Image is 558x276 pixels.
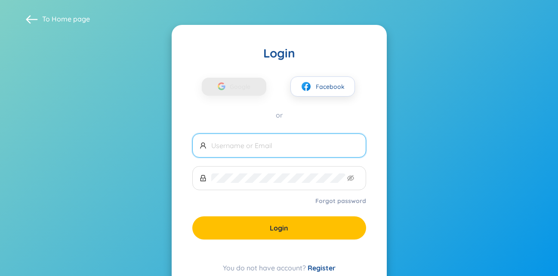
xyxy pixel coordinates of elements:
[230,78,255,96] span: Google
[308,264,336,272] a: Register
[290,76,355,97] button: facebookFacebook
[270,223,288,233] span: Login
[192,216,366,240] button: Login
[42,14,90,24] span: To
[192,45,366,61] div: Login
[301,81,311,92] img: facebook
[200,175,207,182] span: lock
[200,142,207,149] span: user
[52,15,90,23] a: Home page
[192,110,366,120] div: or
[316,82,345,91] span: Facebook
[211,141,359,150] input: Username or Email
[347,175,354,182] span: eye-invisible
[202,78,266,96] button: Google
[315,197,366,205] a: Forgot password
[192,263,366,273] div: You do not have account?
